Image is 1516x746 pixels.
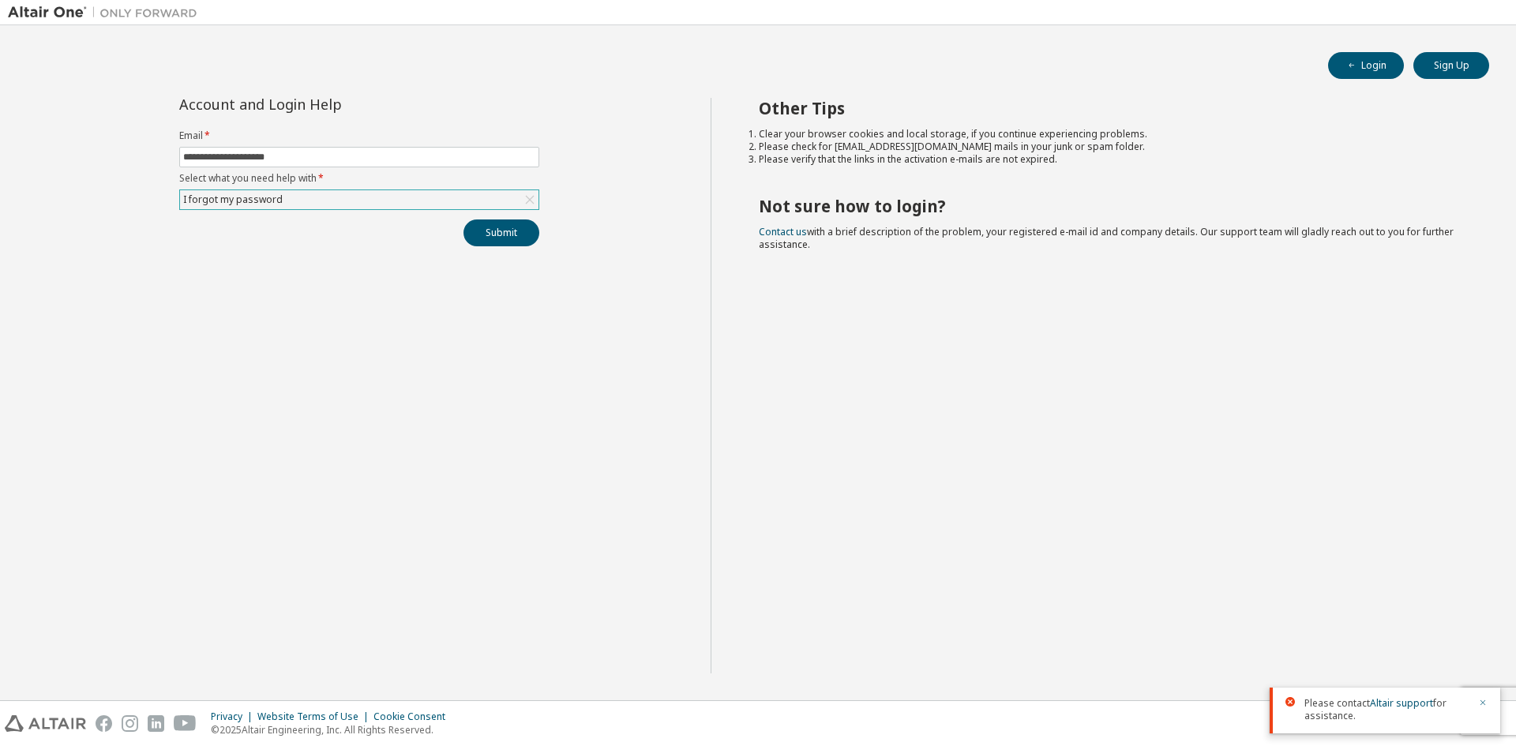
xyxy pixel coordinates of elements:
li: Please check for [EMAIL_ADDRESS][DOMAIN_NAME] mails in your junk or spam folder. [759,141,1462,153]
img: instagram.svg [122,715,138,732]
span: with a brief description of the problem, your registered e-mail id and company details. Our suppo... [759,225,1454,251]
img: youtube.svg [174,715,197,732]
div: Cookie Consent [373,710,455,723]
label: Email [179,129,539,142]
img: altair_logo.svg [5,715,86,732]
button: Sign Up [1413,52,1489,79]
div: Website Terms of Use [257,710,373,723]
div: Account and Login Help [179,98,467,111]
img: linkedin.svg [148,715,164,732]
li: Clear your browser cookies and local storage, if you continue experiencing problems. [759,128,1462,141]
span: Please contact for assistance. [1304,697,1469,722]
div: I forgot my password [180,190,538,209]
button: Submit [463,219,539,246]
li: Please verify that the links in the activation e-mails are not expired. [759,153,1462,166]
p: © 2025 Altair Engineering, Inc. All Rights Reserved. [211,723,455,737]
img: Altair One [8,5,205,21]
h2: Not sure how to login? [759,196,1462,216]
button: Login [1328,52,1404,79]
img: facebook.svg [96,715,112,732]
label: Select what you need help with [179,172,539,185]
h2: Other Tips [759,98,1462,118]
a: Contact us [759,225,807,238]
div: I forgot my password [181,191,285,208]
div: Privacy [211,710,257,723]
a: Altair support [1370,696,1433,710]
